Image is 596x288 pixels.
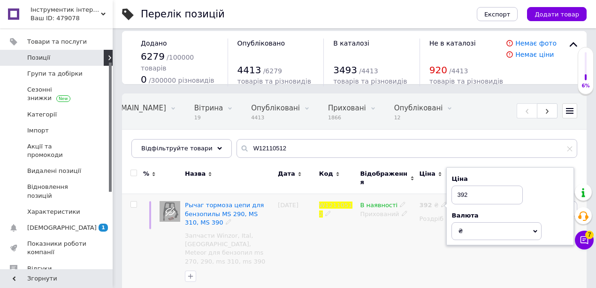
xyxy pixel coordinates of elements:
[185,202,264,226] a: Рычаг тормоза цепи для бензопилы MS 290, MS 310, MS 390
[359,67,378,75] span: / 4413
[27,265,52,273] span: Відгуки
[141,54,194,72] span: / 100000 товарів
[31,6,101,14] span: Інструментик інтернет-магазин
[429,64,447,76] span: 920
[419,201,447,210] div: ₴
[575,231,594,249] button: Чат з покупцем7
[263,67,282,75] span: / 6279
[27,167,81,175] span: Видалені позиції
[27,86,87,102] span: Сезонні знижки
[319,170,333,178] span: Код
[27,142,87,159] span: Акції та промокоди
[419,202,432,209] b: 392
[194,104,223,112] span: Вітрина
[237,139,577,158] input: Пошук по назві позиції, артикулу і пошуковим запитам
[360,170,408,187] span: Відображення
[194,114,223,121] span: 19
[333,64,357,76] span: 3493
[237,78,311,85] span: товарів та різновидів
[251,104,300,112] span: Опубліковані
[27,126,49,135] span: Імпорт
[251,114,300,121] span: 4413
[578,83,593,89] div: 6%
[360,210,414,218] div: Прихований
[27,224,97,232] span: [DEMOGRAPHIC_DATA]
[141,51,165,62] span: 6279
[458,227,463,234] span: ₴
[185,170,206,178] span: Назва
[429,78,503,85] span: товарів та різновидів
[419,170,435,178] span: Ціна
[107,114,166,121] span: 4111
[27,110,57,119] span: Категорії
[141,9,225,19] div: Перелік позицій
[429,39,476,47] span: Не в каталозі
[484,11,511,18] span: Експорт
[185,232,273,266] a: Запчасти Winzor, Ital, [GEOGRAPHIC_DATA], Meteor для бензопил ms 270, 290, ms 310, ms 390
[27,54,50,62] span: Позиції
[31,14,113,23] div: Ваш ID: 479078
[515,51,554,58] a: Немає ціни
[451,211,569,220] div: Валюта
[27,70,83,78] span: Групи та добірки
[451,175,569,183] div: Ціна
[360,202,397,211] span: В наявності
[527,7,587,21] button: Додати товар
[449,67,468,75] span: / 4413
[333,78,407,85] span: товарів та різновидів
[328,104,366,112] span: Приховані
[141,74,147,85] span: 0
[394,104,443,112] span: Опубліковані
[319,202,352,217] span: W12110512
[141,145,213,152] span: Відфільтруйте товари
[237,39,285,47] span: Опубліковано
[394,114,443,121] span: 12
[27,240,87,257] span: Показники роботи компанії
[99,224,108,232] span: 1
[477,7,518,21] button: Експорт
[27,208,80,216] span: Характеристики
[328,114,366,121] span: 1866
[27,183,87,200] span: Відновлення позицій
[419,215,458,223] div: Роздріб
[585,231,594,239] span: 7
[141,39,167,47] span: Додано
[107,104,166,112] span: [DOMAIN_NAME]
[27,38,87,46] span: Товари та послуги
[143,170,149,178] span: %
[278,170,295,178] span: Дата
[515,39,557,47] a: Немає фото
[333,39,369,47] span: В каталозі
[237,64,261,76] span: 4413
[160,201,180,222] img: Рычаг тормоза цепи для бензопилы MS 290, MS 310, MS 390
[535,11,579,18] span: Додати товар
[149,77,214,84] span: / 300000 різновидів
